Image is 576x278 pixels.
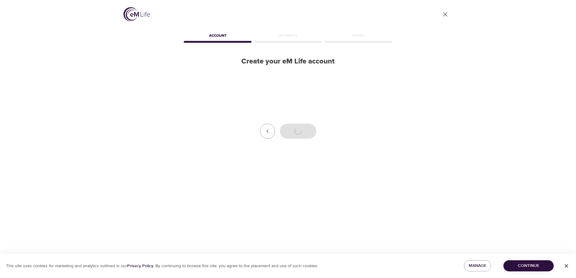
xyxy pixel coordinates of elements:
[469,262,486,270] span: Manage
[127,263,153,269] a: Privacy Policy
[464,260,491,271] button: Manage
[183,57,393,66] h2: Create your eM Life account
[508,262,549,270] span: Continue
[124,7,150,21] img: logo
[503,260,554,271] button: Continue
[438,7,452,22] a: close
